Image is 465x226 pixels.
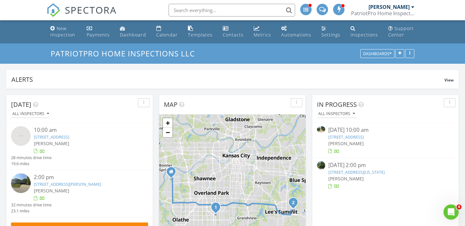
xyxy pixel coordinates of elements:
[11,173,31,193] img: streetview
[11,100,31,109] span: [DATE]
[388,25,414,38] div: Support Center
[317,100,357,109] span: In Progress
[34,181,101,187] a: [STREET_ADDRESS][PERSON_NAME]
[154,23,180,41] a: Calendar
[328,169,385,175] a: [STREET_ADDRESS][US_STATE]
[317,161,325,170] img: streetview
[328,161,443,169] div: [DATE] 2:00 pm
[351,10,414,16] div: PatriotPro Home Inspections LLC
[163,128,172,137] a: Zoom out
[11,173,148,214] a: 2:00 pm [STREET_ADDRESS][PERSON_NAME] [PERSON_NAME] 32 minutes drive time 23.1 miles
[251,23,274,41] a: Metrics
[11,208,52,214] div: 23.1 miles
[171,171,175,175] div: 23612 W 59th St, Shawnee KS 66226
[444,77,454,83] span: View
[11,75,444,84] div: Alerts
[350,32,378,38] div: Inspections
[317,110,356,118] button: All Inspectors
[34,140,69,146] span: [PERSON_NAME]
[50,25,75,38] div: New Inspection
[328,140,364,146] span: [PERSON_NAME]
[328,126,443,134] div: [DATE] 10:00 am
[360,49,394,58] button: Dashboards
[369,4,410,10] div: [PERSON_NAME]
[11,202,52,208] div: 32 minutes drive time
[34,173,137,181] div: 2:00 pm
[317,126,454,154] a: [DATE] 10:00 am [STREET_ADDRESS] [PERSON_NAME]
[84,23,112,41] a: Payments
[117,23,149,41] a: Dashboard
[156,32,178,38] div: Calendar
[188,32,213,38] div: Templates
[293,202,297,206] div: 212 NE Topaz Dr, Lee's Summit, MO 64086
[11,161,52,167] div: 19.6 miles
[11,155,52,161] div: 28 minutes drive time
[214,205,217,210] i: 1
[317,126,325,132] img: 9371494%2Fcover_photos%2FQgg7lC8MPfwTl7PIA8az%2Fsmall.jpg
[46,9,117,22] a: SPECTORA
[46,3,60,17] img: The Best Home Inspection Software - Spectora
[120,32,146,38] div: Dashboard
[164,100,177,109] span: Map
[443,204,459,220] iframe: Intercom live chat
[51,48,200,59] a: PatriotPro Home Inspections LLC
[34,134,69,140] a: [STREET_ADDRESS]
[11,126,148,167] a: 10:00 am [STREET_ADDRESS] [PERSON_NAME] 28 minutes drive time 19.6 miles
[318,112,355,116] div: All Inspectors
[363,52,392,56] div: Dashboards
[169,4,295,16] input: Search everything...
[279,23,314,41] a: Automations (Advanced)
[328,176,364,182] span: [PERSON_NAME]
[328,134,364,140] a: [STREET_ADDRESS]
[65,3,117,16] span: SPECTORA
[34,126,137,134] div: 10:00 am
[87,32,110,38] div: Payments
[12,112,49,116] div: All Inspectors
[348,23,381,41] a: Inspections
[386,23,417,41] a: Support Center
[11,126,31,146] img: streetview
[321,32,340,38] div: Settings
[220,23,246,41] a: Contacts
[319,23,343,41] a: Settings
[216,207,220,211] div: 12538 Broadmoor St, Leawood, KS 66209
[254,32,271,38] div: Metrics
[223,32,244,38] div: Contacts
[48,23,79,41] a: New Inspection
[34,188,69,194] span: [PERSON_NAME]
[185,23,215,41] a: Templates
[11,110,50,118] button: All Inspectors
[163,118,172,128] a: Zoom in
[317,161,454,190] a: [DATE] 2:00 pm [STREET_ADDRESS][US_STATE] [PERSON_NAME]
[292,201,294,205] i: 2
[456,204,462,210] span: 4
[281,32,311,38] div: Automations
